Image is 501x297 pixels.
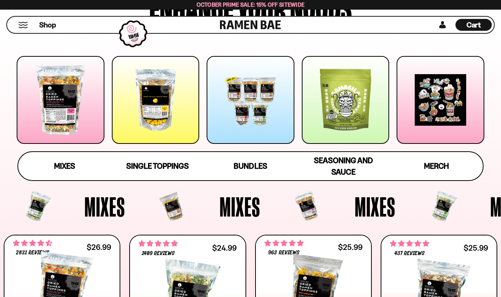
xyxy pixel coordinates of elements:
[455,17,492,33] div: Cart
[390,239,429,248] span: 4.76 stars
[464,244,488,251] div: $25.99
[197,1,305,8] span: October Prime Sale: 15% off Sitewide
[39,20,56,30] span: Shop
[111,152,204,180] a: Single Toppings
[84,193,125,220] span: Mixes
[54,161,75,171] span: Mixes
[126,161,189,171] span: Single Toppings
[264,238,304,248] span: 4.75 stars
[138,239,178,248] span: 4.76 stars
[16,250,49,256] span: 2831 reviews
[424,161,449,171] span: Merch
[212,244,237,251] div: $24.99
[234,161,267,171] span: Bundles
[142,251,175,257] span: 1409 reviews
[13,238,52,248] span: 4.68 stars
[394,251,425,257] span: 437 reviews
[268,250,299,256] span: 963 reviews
[39,19,56,31] a: Shop
[314,156,373,176] span: Seasoning and Sauce
[18,22,28,28] button: Mobile Menu Trigger
[297,152,390,180] a: Seasoning and Sauce
[204,152,297,180] a: Bundles
[220,193,260,220] span: Mixes
[18,152,111,180] a: Mixes
[338,244,363,251] div: $25.99
[87,244,111,251] div: $26.99
[355,193,395,220] span: Mixes
[467,20,481,29] span: Cart
[390,152,483,180] a: Merch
